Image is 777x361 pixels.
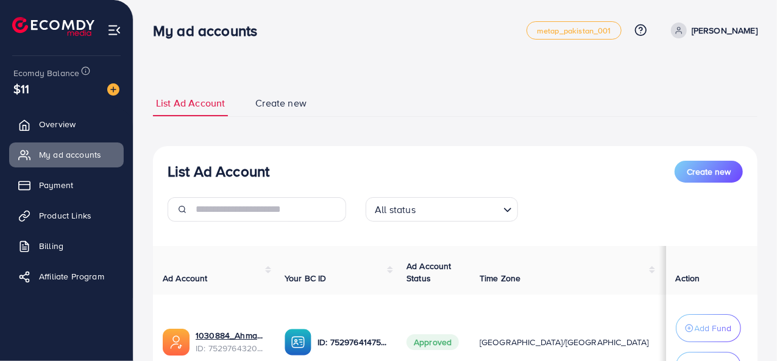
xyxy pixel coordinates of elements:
span: Create new [687,166,731,178]
img: menu [107,23,121,37]
span: Time Zone [480,272,520,284]
span: Billing [39,240,63,252]
a: Payment [9,173,124,197]
span: Ecomdy Balance [13,67,79,79]
span: Overview [39,118,76,130]
img: ic-ba-acc.ded83a64.svg [285,329,311,356]
span: List Ad Account [156,96,225,110]
input: Search for option [419,198,498,219]
span: Action [676,272,700,284]
a: 1030884_Ahmad malik_1753159897715 [196,329,265,342]
a: Overview [9,112,124,136]
a: [PERSON_NAME] [666,23,757,38]
h3: List Ad Account [168,163,269,180]
span: My ad accounts [39,149,101,161]
p: Add Fund [695,321,732,335]
span: Ad Account Status [406,260,452,284]
a: My ad accounts [9,142,124,167]
span: Payment [39,179,73,191]
span: Affiliate Program [39,270,104,282]
span: [GEOGRAPHIC_DATA]/[GEOGRAPHIC_DATA] [480,336,649,348]
img: image [107,83,119,96]
span: Create new [255,96,307,110]
a: Product Links [9,203,124,228]
span: All status [372,201,418,219]
span: Approved [406,334,459,350]
div: Search for option [366,197,518,222]
span: Your BC ID [285,272,327,284]
iframe: Chat [725,306,768,352]
span: Product Links [39,209,91,222]
a: metap_pakistan_001 [527,21,622,40]
span: $11 [13,80,29,97]
img: ic-ads-acc.e4c84228.svg [163,329,190,356]
a: Billing [9,234,124,258]
button: Create new [675,161,743,183]
a: Affiliate Program [9,264,124,289]
h3: My ad accounts [153,22,267,40]
button: Add Fund [676,314,741,342]
span: ID: 7529764320520388609 [196,342,265,354]
p: [PERSON_NAME] [692,23,757,38]
div: <span class='underline'>1030884_Ahmad malik_1753159897715</span></br>7529764320520388609 [196,329,265,354]
span: Ad Account [163,272,208,284]
img: logo [12,17,94,36]
p: ID: 7529764147580403728 [318,335,387,349]
span: metap_pakistan_001 [537,27,611,35]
